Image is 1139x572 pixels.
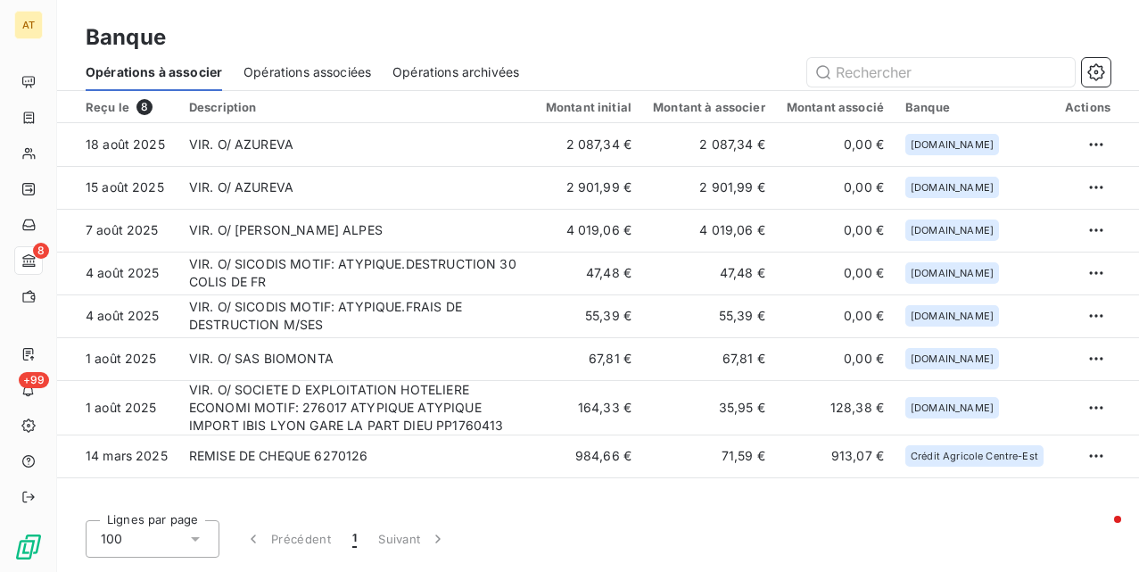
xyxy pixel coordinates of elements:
[787,100,884,114] div: Montant associé
[535,209,642,252] td: 4 019,06 €
[911,225,994,236] span: [DOMAIN_NAME]
[642,209,776,252] td: 4 019,06 €
[178,252,535,294] td: VIR. O/ SICODIS MOTIF: ATYPIQUE.DESTRUCTION 30 COLIS DE FR
[57,294,178,337] td: 4 août 2025
[642,337,776,380] td: 67,81 €
[535,337,642,380] td: 67,81 €
[86,63,222,81] span: Opérations à associer
[392,63,519,81] span: Opérations archivées
[642,166,776,209] td: 2 901,99 €
[905,100,1044,114] div: Banque
[776,209,895,252] td: 0,00 €
[1065,100,1110,114] div: Actions
[776,435,895,477] td: 913,07 €
[807,58,1075,87] input: Rechercher
[178,123,535,166] td: VIR. O/ AZUREVA
[535,294,642,337] td: 55,39 €
[57,380,178,435] td: 1 août 2025
[642,435,776,477] td: 71,59 €
[14,11,43,39] div: AT
[178,166,535,209] td: VIR. O/ AZUREVA
[642,123,776,166] td: 2 087,34 €
[911,182,994,193] span: [DOMAIN_NAME]
[101,530,122,548] span: 100
[14,246,42,275] a: 8
[911,311,994,321] span: [DOMAIN_NAME]
[86,99,168,115] div: Reçu le
[19,372,49,388] span: +99
[14,533,43,561] img: Logo LeanPay
[189,100,524,114] div: Description
[911,451,1038,461] span: Crédit Agricole Centre-Est
[776,294,895,337] td: 0,00 €
[776,337,895,380] td: 0,00 €
[57,209,178,252] td: 7 août 2025
[776,123,895,166] td: 0,00 €
[535,123,642,166] td: 2 087,34 €
[367,520,458,558] button: Suivant
[178,435,535,477] td: REMISE DE CHEQUE 6270126
[57,166,178,209] td: 15 août 2025
[178,337,535,380] td: VIR. O/ SAS BIOMONTA
[535,252,642,294] td: 47,48 €
[342,520,367,558] button: 1
[243,63,371,81] span: Opérations associées
[535,380,642,435] td: 164,33 €
[911,353,994,364] span: [DOMAIN_NAME]
[911,402,994,413] span: [DOMAIN_NAME]
[178,380,535,435] td: VIR. O/ SOCIETE D EXPLOITATION HOTELIERE ECONOMI MOTIF: 276017 ATYPIQUE ATYPIQUE IMPORT IBIS LYON...
[776,166,895,209] td: 0,00 €
[642,294,776,337] td: 55,39 €
[33,243,49,259] span: 8
[234,520,342,558] button: Précédent
[57,435,178,477] td: 14 mars 2025
[546,100,631,114] div: Montant initial
[642,252,776,294] td: 47,48 €
[178,294,535,337] td: VIR. O/ SICODIS MOTIF: ATYPIQUE.FRAIS DE DESTRUCTION M/SES
[911,268,994,278] span: [DOMAIN_NAME]
[136,99,153,115] span: 8
[86,21,166,54] h3: Banque
[653,100,765,114] div: Montant à associer
[535,166,642,209] td: 2 901,99 €
[535,435,642,477] td: 984,66 €
[776,380,895,435] td: 128,38 €
[642,380,776,435] td: 35,95 €
[178,209,535,252] td: VIR. O/ [PERSON_NAME] ALPES
[911,139,994,150] span: [DOMAIN_NAME]
[352,530,357,548] span: 1
[776,252,895,294] td: 0,00 €
[1078,511,1121,554] iframe: Intercom live chat
[57,252,178,294] td: 4 août 2025
[57,123,178,166] td: 18 août 2025
[57,337,178,380] td: 1 août 2025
